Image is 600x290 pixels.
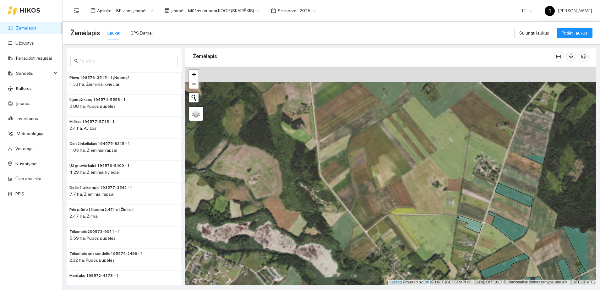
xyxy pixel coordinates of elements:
span: 2025 [300,6,316,15]
span: 2.4 ha, Avižos [69,126,96,131]
span: Pieva 196576-3515 - 1 /Nuoma/ [69,75,129,81]
span: Mūšos aruodai KOOP (SKAPIŠKIS) [188,6,260,15]
span: Geležinkeliukas 194575-8245 - 1 [69,141,130,147]
a: Užduotys [15,41,34,46]
div: GPS Darbai [130,30,153,36]
a: Meteorologija [17,131,43,136]
a: Esri [423,280,429,284]
a: Vartotojai [15,146,34,151]
span: shop [165,8,170,13]
span: 0.88 ha, Pupos pupelės [69,104,116,109]
input: Paieška [80,57,174,64]
div: Laukai [107,30,120,36]
span: 2.47 ha, Žirniai [69,214,99,219]
button: Initiate a new search [189,93,199,102]
div: Žemėlapis [193,47,554,65]
span: − [192,80,196,88]
button: Pridėti laukus [557,28,592,38]
span: Sandėlis [16,67,52,79]
span: search [74,59,79,63]
span: BP visos įmonės [116,6,153,15]
span: 4.29 ha, Žieminiai kviečiai [69,170,120,175]
span: 5.59 ha, Pupos pupelės [69,236,116,241]
span: R [548,6,551,16]
a: PPIS [15,191,24,196]
span: Už griovio kairė 194576-8400 - 1 [69,163,130,169]
a: Kultūros [16,86,32,91]
span: 7.7 ha, Žieminiai rapsai [69,192,114,197]
span: Žemėlapis [70,28,100,38]
a: Layers [189,107,203,121]
span: 2.32 ha, Pupos pupelės [69,258,115,263]
span: 1.05 ha, Žieminiai rapsai [69,148,117,153]
span: + [192,70,196,78]
a: Panaudoti resursai [16,56,52,61]
span: Mantuko 198572-4178 - 1 [69,273,118,279]
span: Miškas 194577-5715 - 1 [69,119,115,125]
span: Dešinė trikampis 193577-3542 - 1 [69,185,132,191]
span: LT [522,6,532,15]
span: [PERSON_NAME] [545,8,592,13]
a: Leaflet [390,280,401,284]
span: | [430,280,431,284]
span: Trikampis 200573-9011 - 1 [69,229,120,235]
span: menu-fold [74,8,79,14]
span: Aplinka : [97,7,112,14]
div: | Powered by © HNIT-[GEOGRAPHIC_DATA]; ORT10LT ©, Nacionalinė žemės tarnyba prie AM, [DATE]-[DATE] [388,280,596,285]
a: Zoom out [189,79,199,89]
span: column-width [554,54,563,59]
span: Pridėti laukus [562,30,587,36]
a: Sujungti laukus [514,30,554,36]
span: Prie prūdo | Nuoma 2,47 ha | Žirniai | [69,207,134,213]
a: Įmonės [16,101,30,106]
button: Sujungti laukus [514,28,554,38]
a: Pridėti laukus [557,30,592,36]
a: Zoom in [189,70,199,79]
span: layout [90,8,95,13]
button: menu-fold [70,4,83,17]
span: calendar [271,8,276,13]
span: Sujungti laukus [519,30,549,36]
span: Įmonė : [171,7,184,14]
span: Sezonas : [278,7,296,14]
span: Trikampis prie sandėlio195574-2499 - 1 [69,251,143,257]
a: Nustatymai [15,161,37,166]
a: Ūkio analitika [15,176,41,181]
span: 1.33 ha, Žieminiai kviečiai [69,82,119,87]
a: Žemėlapis [16,25,36,30]
button: column-width [554,52,564,62]
a: Inventorius [17,116,38,121]
span: Ilgas už kapų 194574-5558 - 1 [69,97,126,103]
